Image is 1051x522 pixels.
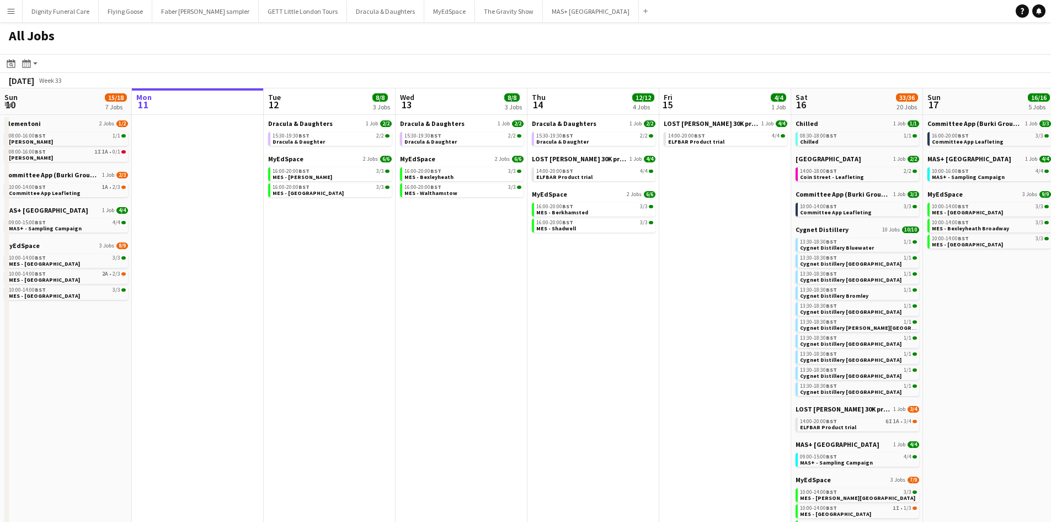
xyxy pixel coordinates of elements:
span: Chilled [800,138,818,145]
span: BST [826,366,837,373]
span: BST [35,219,46,226]
a: MyEdSpace2 Jobs6/6 [532,190,655,198]
span: ELFBAR Product trial [668,138,724,145]
span: 4/4 [1039,156,1051,162]
a: MyEdSpace3 Jobs8/9 [4,241,128,250]
span: 14:00-20:00 [668,133,705,139]
a: 16:00-20:00BST3/3Committee App Leafleting [932,132,1049,145]
span: 15:30-19:30 [273,133,310,139]
span: 4/4 [116,207,128,214]
a: 10:00-14:00BST3/3MES - [GEOGRAPHIC_DATA] [9,254,126,267]
span: 6/6 [512,156,524,162]
span: Clementoni Sampling [9,154,53,161]
a: MyEdSpace2 Jobs6/6 [268,155,392,163]
span: 3/3 [508,168,516,174]
span: 1 Job [1025,120,1037,127]
span: 1 Job [366,120,378,127]
span: Cygnet Distillery Newcastle [800,372,901,379]
span: Committee App (Burki Group Ltd) [4,171,100,179]
span: BST [826,350,837,357]
span: LOST MARY 30K product trial [796,405,891,413]
span: 1 Job [893,156,905,162]
span: 10:00-16:00 [932,168,969,174]
span: BST [35,286,46,293]
span: BST [430,132,441,139]
span: 1 Job [629,120,642,127]
span: Dracula & Daughters [268,119,333,128]
span: 8/9 [116,242,128,249]
span: 08:30-18:00 [800,133,837,139]
span: MES - Chadwell [273,173,332,181]
span: 3/3 [376,184,384,190]
span: 15:30-19:30 [536,133,573,139]
span: 15:30-19:30 [404,133,441,139]
span: 3 Jobs [1022,191,1037,198]
span: 2/3 [116,172,128,178]
a: 15:30-19:30BST2/2Dracula & Daughter [404,132,521,145]
span: 4/4 [644,156,655,162]
span: MAS+ - Sampling Campaign [932,173,1005,181]
span: Cygnet Distillery Manchester [800,356,901,363]
span: Clementoni [4,119,41,128]
div: [GEOGRAPHIC_DATA]1 Job2/214:00-18:00BST2/2Coin Street - Leafleting [796,155,919,190]
span: BST [826,302,837,309]
span: BST [826,382,837,389]
div: MyEdSpace3 Jobs8/910:00-14:00BST3/3MES - [GEOGRAPHIC_DATA]10:00-14:00BST2A•2/3MES - [GEOGRAPHIC_D... [4,241,128,302]
span: 1A [102,149,108,155]
span: 2/2 [508,133,516,139]
span: 1/1 [904,383,911,389]
span: 14:00-18:00 [800,168,837,174]
button: The Gravity Show [475,1,543,22]
span: BST [562,167,573,175]
span: 3/3 [640,220,648,225]
button: Dignity Funeral Care [23,1,99,22]
a: 13:30-18:30BST1/1Cygnet Distillery [PERSON_NAME][GEOGRAPHIC_DATA] [800,318,917,331]
span: Dracula & Daughter [273,138,325,145]
span: 13:30-18:30 [800,239,837,245]
a: 16:00-20:00BST3/3MES - [GEOGRAPHIC_DATA] [273,183,390,196]
a: 14:00-18:00BST2/2Coin Street - Leafleting [800,167,917,180]
span: Cygnet Distillery Brighton [800,260,901,267]
span: 6I [885,419,892,424]
a: 16:00-20:00BST3/3MES - Berkhamsted [536,203,653,215]
span: 2 Jobs [495,156,510,162]
span: Cygnet Distillery Culverhouse Cross [800,324,946,331]
span: 3/4 [908,406,919,413]
a: 13:30-18:30BST1/1Cygnet Distillery Bluewater [800,238,917,251]
span: MES - Plaistow High Street [9,292,80,299]
a: 08:00-16:00BST1I1A•0/1[PERSON_NAME] [9,148,126,161]
span: 1 Job [893,120,905,127]
span: BST [35,132,46,139]
div: Committee App (Burki Group Ltd)1 Job3/310:00-14:00BST3/3Committee App Leafleting [796,190,919,225]
a: MyEdSpace2 Jobs6/6 [400,155,524,163]
span: MES - Berkhamsted High Street [932,209,1003,216]
span: MES - Bexleyheath Broadway [932,225,1009,232]
span: Coin Street [796,155,861,163]
a: [GEOGRAPHIC_DATA]1 Job2/2 [796,155,919,163]
span: BST [562,132,573,139]
div: MyEdSpace3 Jobs9/910:00-14:00BST3/3MES - [GEOGRAPHIC_DATA]10:00-14:00BST3/3MES - Bexleyheath Broa... [927,190,1051,251]
span: Dracula & Daughter [404,138,457,145]
span: 3/3 [1036,204,1043,209]
span: BST [958,132,969,139]
span: BST [430,183,441,191]
span: 1/1 [904,239,911,245]
a: 08:00-16:00BST1/1[PERSON_NAME] [9,132,126,145]
span: 4/4 [772,133,780,139]
span: 3 Jobs [99,242,114,249]
div: Cygnet Distillery10 Jobs10/1013:30-18:30BST1/1Cygnet Distillery Bluewater13:30-18:30BST1/1Cygnet ... [796,225,919,405]
span: BST [826,318,837,325]
span: 3/3 [640,204,648,209]
span: Cygnet Distillery Bristol [800,276,901,283]
a: 15:30-19:30BST2/2Dracula & Daughter [273,132,390,145]
span: 13:30-18:30 [800,255,837,261]
span: 13:30-18:30 [800,367,837,373]
span: MyEdSpace [268,155,303,163]
span: 1 Job [629,156,642,162]
span: 09:00-15:00 [9,220,46,225]
div: MyEdSpace2 Jobs6/616:00-20:00BST3/3MES - Bexleyheath16:00-20:00BST3/3MES - Walthamstow [400,155,524,199]
div: • [9,149,126,155]
span: 1 Job [102,172,114,178]
span: 1A [102,184,108,190]
span: 10:00-14:00 [9,287,46,293]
